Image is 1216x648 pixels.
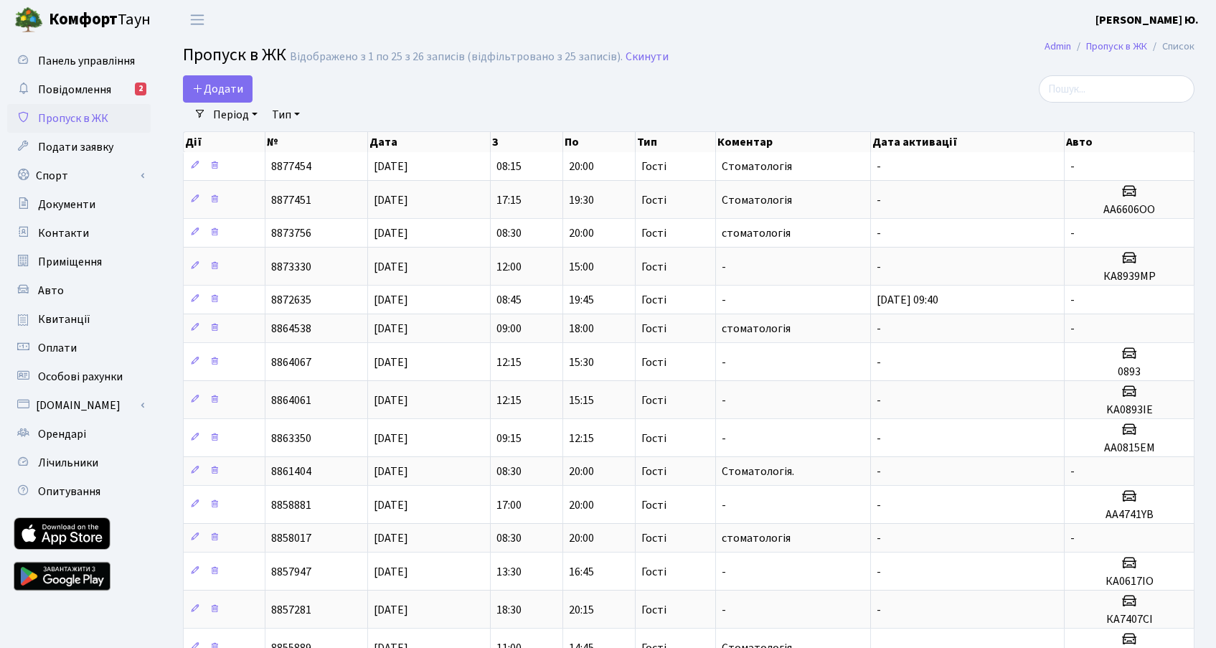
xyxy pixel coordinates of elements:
span: - [877,225,881,241]
span: 20:00 [569,464,594,479]
th: Дата [368,132,491,152]
span: 12:15 [496,393,522,408]
span: 17:15 [496,192,522,208]
a: Авто [7,276,151,305]
span: 09:00 [496,321,522,337]
span: 09:15 [496,431,522,446]
a: Повідомлення2 [7,75,151,104]
span: Додати [192,81,243,97]
span: Гості [641,604,666,616]
span: 15:15 [569,393,594,408]
span: 8877454 [271,159,311,174]
a: Тип [266,103,306,127]
th: Дата активації [871,132,1065,152]
span: Таун [49,8,151,32]
span: 20:00 [569,159,594,174]
span: [DATE] [374,497,408,513]
span: [DATE] [374,530,408,546]
span: Гості [641,499,666,511]
input: Пошук... [1039,75,1194,103]
span: 8872635 [271,292,311,308]
span: - [877,393,881,408]
span: Документи [38,197,95,212]
span: Панель управління [38,53,135,69]
span: 19:30 [569,192,594,208]
span: 20:15 [569,602,594,618]
span: 20:00 [569,530,594,546]
span: - [722,602,726,618]
span: 8864538 [271,321,311,337]
span: - [877,192,881,208]
span: 08:30 [496,464,522,479]
th: Коментар [716,132,871,152]
span: [DATE] [374,393,408,408]
a: Скинути [626,50,669,64]
span: 13:30 [496,564,522,580]
span: Гості [641,566,666,578]
span: - [1070,292,1075,308]
span: Контакти [38,225,89,241]
span: [DATE] [374,602,408,618]
span: Опитування [38,484,100,499]
span: Орендарі [38,426,86,442]
span: - [1070,225,1075,241]
span: - [877,564,881,580]
h5: 0893 [1070,365,1188,379]
a: [PERSON_NAME] Ю. [1095,11,1199,29]
span: Оплати [38,340,77,356]
span: Квитанції [38,311,90,327]
a: [DOMAIN_NAME] [7,391,151,420]
a: Орендарі [7,420,151,449]
span: Гості [641,194,666,206]
span: Подати заявку [38,139,113,155]
span: - [1070,464,1075,479]
h5: КА0617ІО [1070,575,1188,588]
span: 12:00 [496,259,522,275]
span: - [877,464,881,479]
span: 18:00 [569,321,594,337]
h5: KA0893IE [1070,403,1188,417]
span: - [877,530,881,546]
img: logo.png [14,6,43,34]
span: 12:15 [496,354,522,370]
span: Приміщення [38,254,102,270]
span: [DATE] [374,354,408,370]
a: Спорт [7,161,151,190]
span: - [877,354,881,370]
span: Повідомлення [38,82,111,98]
div: 2 [135,83,146,95]
span: 08:30 [496,530,522,546]
a: Опитування [7,477,151,506]
span: 08:45 [496,292,522,308]
a: Лічильники [7,449,151,477]
span: стоматологія [722,225,791,241]
span: - [1070,321,1075,337]
span: 8873330 [271,259,311,275]
span: Гості [641,227,666,239]
span: 12:15 [569,431,594,446]
th: По [563,132,636,152]
span: 08:30 [496,225,522,241]
b: Комфорт [49,8,118,31]
span: [DATE] [374,259,408,275]
span: - [1070,159,1075,174]
a: Особові рахунки [7,362,151,391]
a: Подати заявку [7,133,151,161]
span: Пропуск в ЖК [183,42,286,67]
span: 8863350 [271,431,311,446]
span: Пропуск в ЖК [38,111,108,126]
th: Дії [184,132,265,152]
span: 17:00 [496,497,522,513]
a: Пропуск в ЖК [7,104,151,133]
span: Гості [641,323,666,334]
span: Особові рахунки [38,369,123,385]
a: Оплати [7,334,151,362]
span: Гості [641,395,666,406]
span: Гості [641,294,666,306]
span: - [722,259,726,275]
span: Стоматологія. [722,464,794,479]
span: [DATE] [374,192,408,208]
span: 20:00 [569,497,594,513]
span: 16:45 [569,564,594,580]
button: Переключити навігацію [179,8,215,32]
